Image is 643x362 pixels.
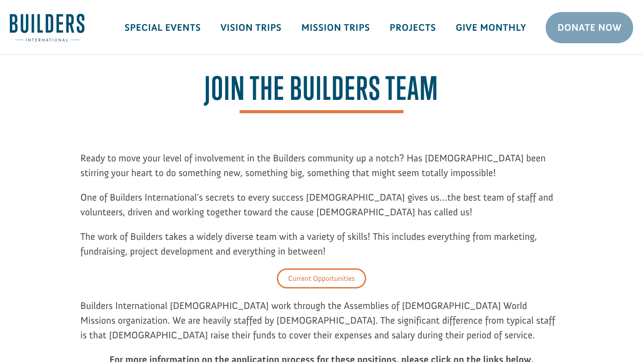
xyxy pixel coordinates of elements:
p: One of Builders International’s secrets to every success [DEMOGRAPHIC_DATA] gives us…the best tea... [80,190,563,229]
a: Special Events [115,15,211,41]
img: US.png [16,36,22,42]
a: Give Monthly [446,15,536,41]
span: Join the Builders Team [205,73,438,113]
div: to [16,28,123,34]
span: Tulsa , [GEOGRAPHIC_DATA] [24,36,91,42]
p: Ready to move your level of involvement in the Builders community up a notch? Has [DEMOGRAPHIC_DA... [80,151,563,190]
a: Donate Now [546,12,633,43]
a: Current Opportunities [277,268,366,288]
strong: Builders International [21,27,75,34]
a: Projects [380,15,446,41]
p: Builders International [DEMOGRAPHIC_DATA] work through the Assemblies of [DEMOGRAPHIC_DATA] World... [80,298,563,352]
a: Mission Trips [292,15,380,41]
p: The work of Builders takes a widely diverse team with a variety of skills! This includes everythi... [80,229,563,268]
img: Builders International [10,14,84,41]
a: Vision Trips [211,15,292,41]
button: Donate [126,18,166,34]
img: emoji balloon [65,19,72,26]
div: [PERSON_NAME] &Faith G. donated $100 [16,9,123,27]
